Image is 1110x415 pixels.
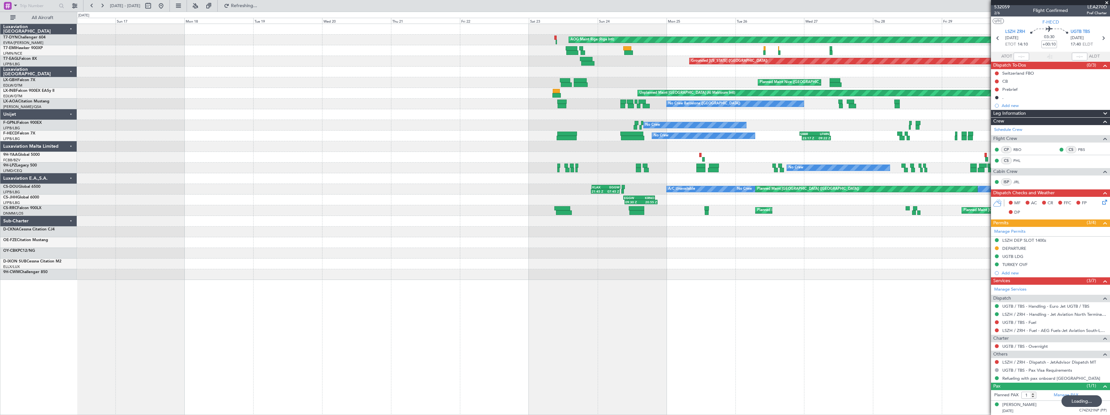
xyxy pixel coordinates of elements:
[1002,359,1096,365] a: LSZH / ZRH - Dispatch - JetAdvisor Dispatch MT
[757,184,859,194] div: Planned Maint [GEOGRAPHIC_DATA] ([GEOGRAPHIC_DATA])
[3,100,49,103] a: LX-AOACitation Mustang
[3,51,22,56] a: LFMN/NCE
[1048,200,1053,207] span: CR
[110,3,140,9] span: [DATE] - [DATE]
[1001,146,1012,153] div: CP
[1002,262,1028,267] div: TURKEY OVF
[645,120,660,130] div: No Crew
[3,196,17,199] span: CS-JHH
[3,153,18,157] span: 9H-YAA
[963,206,1065,215] div: Planned Maint [GEOGRAPHIC_DATA] ([GEOGRAPHIC_DATA])
[460,18,529,24] div: Fri 22
[1042,19,1059,26] span: F-HECD
[3,153,40,157] a: 9H-YAAGlobal 5000
[993,62,1026,69] span: Dispatch To-Dos
[735,18,804,24] div: Tue 26
[1087,219,1096,226] span: (3/4)
[691,56,767,66] div: Grounded [US_STATE] ([GEOGRAPHIC_DATA])
[3,264,20,269] a: ELLX/LUX
[3,40,43,45] a: EVRA/[PERSON_NAME]
[115,18,184,24] div: Sun 17
[1013,158,1028,164] a: PHL
[625,200,641,204] div: 09:30 Z
[322,18,391,24] div: Wed 20
[3,36,18,39] span: T7-DYN
[3,185,18,189] span: CS-DOU
[1002,87,1017,92] div: Prebrief
[3,136,20,141] a: LFPB/LBG
[1002,270,1107,276] div: Add new
[639,196,654,200] div: KRNO
[668,184,695,194] div: A/C Unavailable
[668,99,740,109] div: No Crew Barcelona ([GEOGRAPHIC_DATA])
[1002,402,1037,408] div: [PERSON_NAME]
[993,335,1009,342] span: Charter
[78,13,89,18] div: [DATE]
[1001,178,1012,186] div: ISP
[1014,53,1029,60] input: --:--
[993,168,1017,176] span: Cabin Crew
[1054,392,1078,399] a: Manage PAX
[3,228,19,231] span: D-CKNA
[1002,409,1013,413] span: [DATE]
[993,351,1007,358] span: Others
[1005,41,1016,48] span: ETOT
[20,1,57,11] input: Trip Number
[994,10,1010,16] span: 2/6
[3,270,20,274] span: 9H-CWM
[3,249,35,253] a: OY-CBKPC12/NG
[3,260,61,263] a: D-IXON SUBCessna Citation M2
[1002,95,1004,100] div: .
[3,196,39,199] a: CS-JHHGlobal 6000
[3,104,41,109] a: [PERSON_NAME]/QSA
[17,16,68,20] span: All Aircraft
[1089,53,1100,60] span: ALDT
[1071,41,1081,48] span: 17:40
[1044,34,1054,40] span: 03:30
[3,57,37,61] a: T7-EAGLFalcon 8X
[1061,395,1102,407] div: Loading...
[1013,179,1028,185] a: JRL
[641,200,657,204] div: 20:55 Z
[993,295,1011,302] span: Dispatch
[3,238,17,242] span: OE-FZE
[7,13,70,23] button: All Aircraft
[1031,200,1037,207] span: AC
[3,260,27,263] span: D-IXON SUB
[3,62,20,67] a: LFPB/LBG
[804,18,873,24] div: Wed 27
[667,18,735,24] div: Mon 25
[571,35,614,45] div: AOG Maint Riga (Riga Intl)
[802,136,816,140] div: 23:17 Z
[1014,209,1020,216] span: DP
[529,18,598,24] div: Sat 23
[1002,303,1089,309] a: UGTB / TBS - Handling - Euro Jet UGTB / TBS
[1079,408,1107,413] span: C74ZX21NP (PP)
[1071,35,1084,41] span: [DATE]
[231,4,258,8] span: Refreshing...
[760,78,832,87] div: Planned Maint Nice ([GEOGRAPHIC_DATA])
[1002,238,1046,243] div: LSZH DEP SLOT 1400z
[873,18,942,24] div: Thu 28
[3,200,20,205] a: LFPB/LBG
[1087,382,1096,389] span: (1/1)
[1005,35,1018,41] span: [DATE]
[993,277,1010,285] span: Services
[994,286,1027,293] a: Manage Services
[757,206,859,215] div: Planned Maint [GEOGRAPHIC_DATA] ([GEOGRAPHIC_DATA])
[994,4,1010,10] span: 532059
[3,206,41,210] a: CS-RRCFalcon 900LX
[1002,70,1034,76] div: Switzerland FBO
[994,229,1026,235] a: Manage Permits
[1005,29,1025,35] span: LSZH ZRH
[1078,147,1093,153] a: PBS
[3,164,37,167] a: 9H-LPZLegacy 500
[605,189,619,193] div: 07:45 Z
[47,18,116,24] div: Sat 16
[1002,376,1100,381] a: Refueling with pax onboard [GEOGRAPHIC_DATA]
[1033,7,1068,14] div: Flight Confirmed
[800,132,814,136] div: SBBR
[1002,79,1008,84] div: CB
[3,100,18,103] span: LX-AOA
[994,127,1022,133] a: Schedule Crew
